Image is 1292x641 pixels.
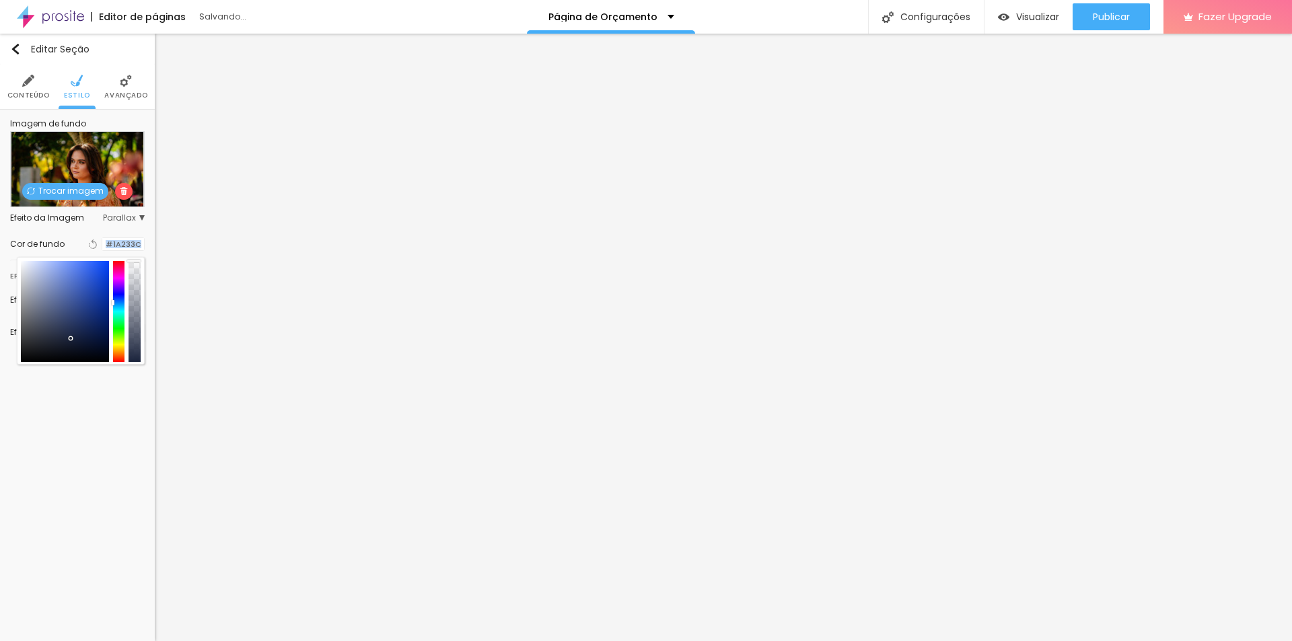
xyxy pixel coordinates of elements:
img: Icone [120,75,132,87]
div: Salvando... [199,13,354,21]
div: Efeito inferior [10,328,61,336]
img: Icone [27,187,35,195]
button: Publicar [1073,3,1150,30]
div: Efeito superior [10,296,67,304]
div: Editar Seção [10,44,89,54]
img: Icone [22,75,34,87]
div: Imagem de fundo [10,120,145,128]
button: Visualizar [984,3,1073,30]
span: Trocar imagem [22,183,108,200]
p: Página de Orçamento [548,12,657,22]
span: Fazer Upgrade [1198,11,1272,22]
img: Icone [882,11,894,23]
span: Publicar [1093,11,1130,22]
div: Cor de fundo [10,240,65,248]
div: Efeitos de fundo [10,260,145,285]
img: Icone [71,75,83,87]
div: Editor de páginas [91,12,186,22]
img: view-1.svg [998,11,1009,23]
div: Efeitos de fundo [10,268,81,283]
img: Icone [120,187,128,195]
span: Visualizar [1016,11,1059,22]
img: Icone [10,44,21,54]
span: Avançado [104,92,147,99]
iframe: Editor [155,34,1292,641]
span: Parallax [103,214,145,222]
span: Estilo [64,92,90,99]
div: Efeito da Imagem [10,214,103,222]
span: Conteúdo [7,92,50,99]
